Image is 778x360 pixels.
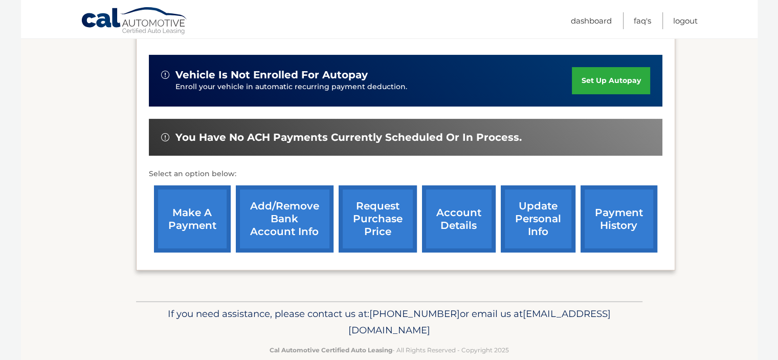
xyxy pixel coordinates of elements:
[422,185,496,252] a: account details
[501,185,575,252] a: update personal info
[175,131,522,144] span: You have no ACH payments currently scheduled or in process.
[581,185,657,252] a: payment history
[634,12,651,29] a: FAQ's
[236,185,334,252] a: Add/Remove bank account info
[143,306,636,338] p: If you need assistance, please contact us at: or email us at
[81,7,188,36] a: Cal Automotive
[175,81,572,93] p: Enroll your vehicle in automatic recurring payment deduction.
[348,308,611,336] span: [EMAIL_ADDRESS][DOMAIN_NAME]
[161,133,169,141] img: alert-white.svg
[369,308,460,320] span: [PHONE_NUMBER]
[572,67,650,94] a: set up autopay
[270,346,392,354] strong: Cal Automotive Certified Auto Leasing
[161,71,169,79] img: alert-white.svg
[673,12,698,29] a: Logout
[149,168,662,180] p: Select an option below:
[154,185,231,252] a: make a payment
[143,345,636,355] p: - All Rights Reserved - Copyright 2025
[339,185,417,252] a: request purchase price
[175,69,368,81] span: vehicle is not enrolled for autopay
[571,12,612,29] a: Dashboard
